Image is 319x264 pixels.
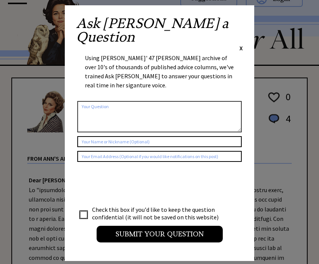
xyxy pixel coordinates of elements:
iframe: reCAPTCHA [77,169,192,199]
input: Submit your Question [97,226,223,242]
div: Using [PERSON_NAME]' 47 [PERSON_NAME] archive of over 10's of thousands of published advice colum... [85,53,234,97]
h2: Ask [PERSON_NAME] a Question [76,17,243,44]
span: X [239,44,243,52]
input: Your Email Address (Optional if you would like notifications on this post) [77,151,242,162]
td: Check this box if you'd like to keep the question confidential (it will not be saved on this webs... [92,205,226,221]
input: Your Name or Nickname (Optional) [77,136,242,147]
